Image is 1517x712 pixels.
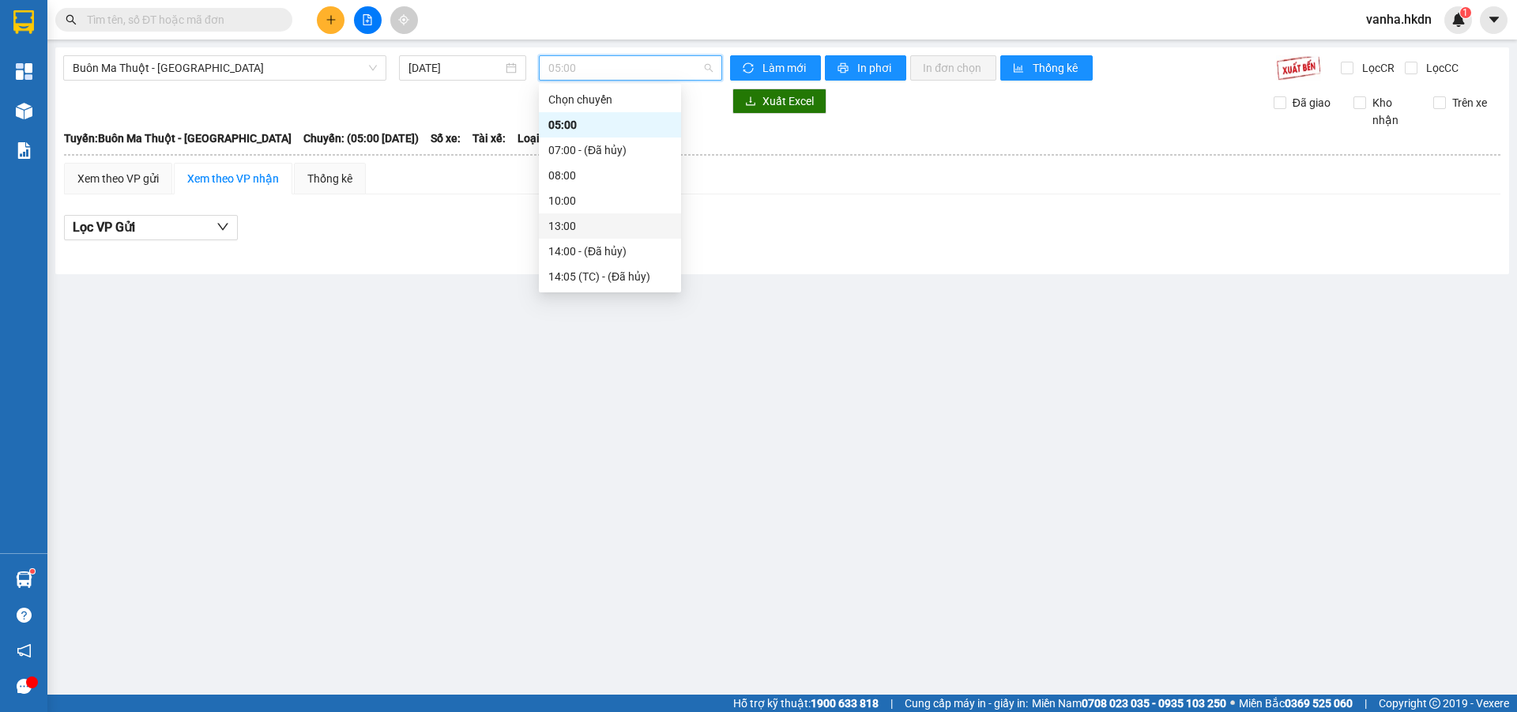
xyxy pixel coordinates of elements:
span: | [890,695,893,712]
button: file-add [354,6,382,34]
img: 9k= [1276,55,1321,81]
span: 05:00 [548,56,713,80]
span: bar-chart [1013,62,1026,75]
span: plus [326,14,337,25]
span: Miền Bắc [1239,695,1353,712]
strong: 0369 525 060 [1285,697,1353,710]
span: Tài xế: [472,130,506,147]
div: Chọn chuyến [539,87,681,112]
img: dashboard-icon [16,63,32,80]
button: downloadXuất Excel [732,89,826,114]
div: 05:00 [548,116,672,134]
div: Xem theo VP nhận [187,170,279,187]
div: Xem theo VP gửi [77,170,159,187]
img: logo-vxr [13,10,34,34]
span: caret-down [1487,13,1501,27]
span: In phơi [857,59,894,77]
span: Chuyến: (05:00 [DATE]) [303,130,419,147]
span: Đã giao [1286,94,1337,111]
div: Thống kê [307,170,352,187]
div: 10:00 [548,192,672,209]
img: warehouse-icon [16,571,32,588]
div: 13:00 [548,217,672,235]
span: Số xe: [431,130,461,147]
span: Lọc CC [1420,59,1461,77]
div: Chọn chuyến [548,91,672,108]
span: copyright [1429,698,1440,709]
button: plus [317,6,344,34]
div: 14:05 (TC) - (Đã hủy) [548,268,672,285]
span: Thống kê [1033,59,1080,77]
button: Lọc VP Gửi [64,215,238,240]
div: 14:00 - (Đã hủy) [548,243,672,260]
span: sync [743,62,756,75]
sup: 1 [1460,7,1471,18]
span: file-add [362,14,373,25]
strong: 0708 023 035 - 0935 103 250 [1082,697,1226,710]
img: icon-new-feature [1451,13,1466,27]
span: Làm mới [762,59,808,77]
span: Miền Nam [1032,695,1226,712]
span: printer [838,62,851,75]
span: Loại xe: [518,130,557,147]
span: ⚪️ [1230,700,1235,706]
button: caret-down [1480,6,1508,34]
img: solution-icon [16,142,32,159]
span: Lọc CR [1356,59,1397,77]
span: Trên xe [1446,94,1493,111]
div: 07:00 - (Đã hủy) [548,141,672,159]
button: printerIn phơi [825,55,906,81]
span: | [1365,695,1367,712]
span: notification [17,643,32,658]
button: aim [390,6,418,34]
span: Cung cấp máy in - giấy in: [905,695,1028,712]
span: aim [398,14,409,25]
sup: 1 [30,569,35,574]
span: vanha.hkdn [1353,9,1444,29]
span: down [216,220,229,233]
button: syncLàm mới [730,55,821,81]
b: Tuyến: Buôn Ma Thuột - [GEOGRAPHIC_DATA] [64,132,292,145]
span: 1 [1462,7,1468,18]
span: message [17,679,32,694]
strong: 1900 633 818 [811,697,879,710]
span: question-circle [17,608,32,623]
button: bar-chartThống kê [1000,55,1093,81]
div: 08:00 [548,167,672,184]
span: Hỗ trợ kỹ thuật: [733,695,879,712]
span: Buôn Ma Thuột - Gia Nghĩa [73,56,377,80]
input: 15/09/2025 [408,59,503,77]
input: Tìm tên, số ĐT hoặc mã đơn [87,11,273,28]
span: Lọc VP Gửi [73,217,135,237]
button: In đơn chọn [910,55,996,81]
img: warehouse-icon [16,103,32,119]
span: Kho nhận [1366,94,1421,129]
span: search [66,14,77,25]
